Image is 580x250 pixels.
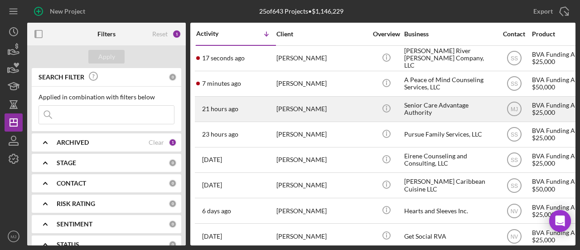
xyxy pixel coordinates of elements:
div: Clear [149,139,164,146]
text: NV [510,208,518,214]
div: [PERSON_NAME] [276,224,367,248]
div: Applied in combination with filters below [39,93,174,101]
time: 2025-08-12 16:47 [202,181,222,189]
time: 2025-08-14 15:22 [202,80,241,87]
div: 0 [169,159,177,167]
div: 1 [169,138,177,147]
div: Overview [369,30,403,38]
div: 0 [169,179,177,187]
div: Export [533,2,553,20]
time: 2025-08-08 22:53 [202,207,231,215]
div: 0 [169,200,177,208]
b: STAGE [57,159,76,167]
text: MJ [511,106,518,113]
div: New Project [50,2,85,20]
button: Export [524,2,575,20]
div: A Peace of Mind Counseling Services, LLC [404,72,495,96]
div: Hearts and Sleeves Inc. [404,199,495,223]
button: Apply [88,50,125,64]
b: STATUS [57,241,79,248]
div: [PERSON_NAME] [276,97,367,121]
b: ARCHIVED [57,139,89,146]
time: 2025-08-12 17:38 [202,156,222,163]
div: Contact [497,30,531,38]
text: SS [510,132,517,138]
b: Filters [97,30,116,38]
b: CONTACT [57,180,86,187]
time: 2025-08-04 20:20 [202,233,222,240]
div: Eirene Counseling and Consulting, LLC [404,148,495,172]
div: Business [404,30,495,38]
div: [PERSON_NAME] [276,173,367,197]
div: [PERSON_NAME] [276,46,367,70]
button: MJ [5,227,23,245]
text: SS [510,157,517,163]
div: 0 [169,220,177,228]
div: [PERSON_NAME] [276,123,367,147]
div: Open Intercom Messenger [549,210,571,232]
text: NV [510,233,518,240]
div: Activity [196,30,236,37]
div: [PERSON_NAME] [276,199,367,223]
button: New Project [27,2,94,20]
div: Reset [152,30,168,38]
div: Senior Care Advantage Authority [404,97,495,121]
b: SENTIMENT [57,221,92,228]
div: Pursue Family Services, LLC [404,123,495,147]
div: 0 [169,240,177,249]
b: SEARCH FILTER [39,74,84,81]
div: [PERSON_NAME] [276,72,367,96]
div: 25 of 643 Projects • $1,146,229 [259,8,343,15]
time: 2025-08-13 18:55 [202,105,238,113]
text: MJ [11,234,17,239]
text: SS [510,182,517,189]
text: SS [510,55,517,62]
div: Client [276,30,367,38]
div: Get Social RVA [404,224,495,248]
time: 2025-08-14 15:29 [202,54,245,62]
div: [PERSON_NAME] [276,148,367,172]
time: 2025-08-13 16:39 [202,131,238,138]
div: [PERSON_NAME] River [PERSON_NAME] Company, LLC [404,46,495,70]
div: Apply [98,50,115,64]
div: 1 [172,29,181,39]
div: 0 [169,73,177,81]
text: SS [510,81,517,87]
b: RISK RATING [57,200,95,207]
div: [PERSON_NAME] Caribbean Cuisine LLC [404,173,495,197]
